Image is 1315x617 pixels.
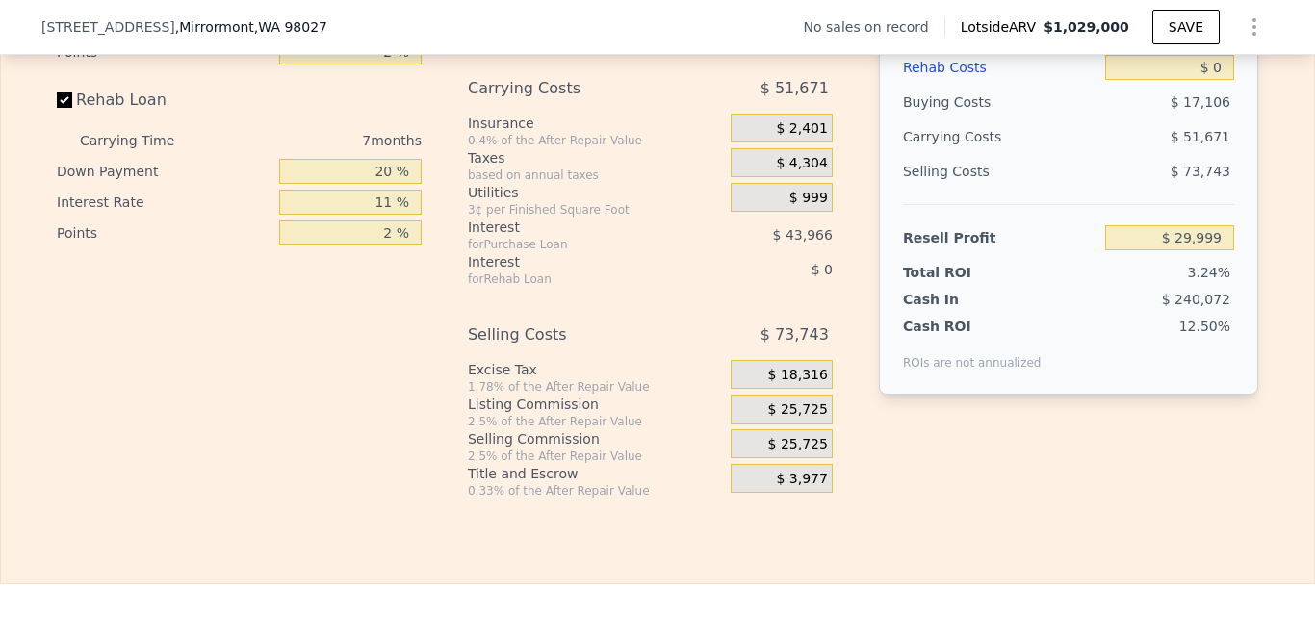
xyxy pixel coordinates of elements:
span: 3.24% [1188,265,1230,280]
span: Lotside ARV [961,17,1044,37]
span: $ 73,743 [1171,164,1230,179]
div: Carrying Costs [903,119,1023,154]
div: 2.5% of the After Repair Value [468,414,723,429]
span: 12.50% [1179,319,1230,334]
input: Rehab Loan [57,92,72,108]
div: Selling Commission [468,429,723,449]
span: , WA 98027 [254,19,327,35]
div: Cash In [903,290,1023,309]
span: , Mirrormont [175,17,327,37]
div: Title and Escrow [468,464,723,483]
button: SAVE [1152,10,1220,44]
span: [STREET_ADDRESS] [41,17,175,37]
div: 3¢ per Finished Square Foot [468,202,723,218]
div: based on annual taxes [468,167,723,183]
div: 7 months [213,125,422,156]
span: $ 2,401 [776,120,827,138]
span: $ 240,072 [1162,292,1230,307]
div: for Rehab Loan [468,271,683,287]
label: Rehab Loan [57,83,271,117]
span: $ 999 [789,190,828,207]
span: $ 43,966 [773,227,833,243]
div: Taxes [468,148,723,167]
div: Selling Costs [903,154,1097,189]
div: Total ROI [903,263,1023,282]
div: 0.4% of the After Repair Value [468,133,723,148]
div: Down Payment [57,156,271,187]
div: Selling Costs [468,318,683,352]
div: Interest [468,218,683,237]
div: Excise Tax [468,360,723,379]
div: Cash ROI [903,317,1042,336]
div: 0.33% of the After Repair Value [468,483,723,499]
span: $ 4,304 [776,155,827,172]
div: ROIs are not annualized [903,336,1042,371]
button: Show Options [1235,8,1274,46]
div: Interest Rate [57,187,271,218]
span: $ 0 [812,262,833,277]
div: 1.78% of the After Repair Value [468,379,723,395]
span: $ 51,671 [1171,129,1230,144]
span: $ 73,743 [761,318,829,352]
span: $ 25,725 [768,401,828,419]
div: Points [57,218,271,248]
div: Utilities [468,183,723,202]
span: $ 17,106 [1171,94,1230,110]
div: for Purchase Loan [468,237,683,252]
span: $ 25,725 [768,436,828,453]
div: Listing Commission [468,395,723,414]
span: $1,029,000 [1044,19,1129,35]
div: Resell Profit [903,220,1097,255]
div: Interest [468,252,683,271]
span: $ 51,671 [761,71,829,106]
div: Buying Costs [903,85,1097,119]
span: $ 18,316 [768,367,828,384]
div: Carrying Time [80,125,205,156]
div: 2.5% of the After Repair Value [468,449,723,464]
div: Insurance [468,114,723,133]
div: Carrying Costs [468,71,683,106]
div: No sales on record [804,17,944,37]
span: $ 3,977 [776,471,827,488]
div: Rehab Costs [903,50,1097,85]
